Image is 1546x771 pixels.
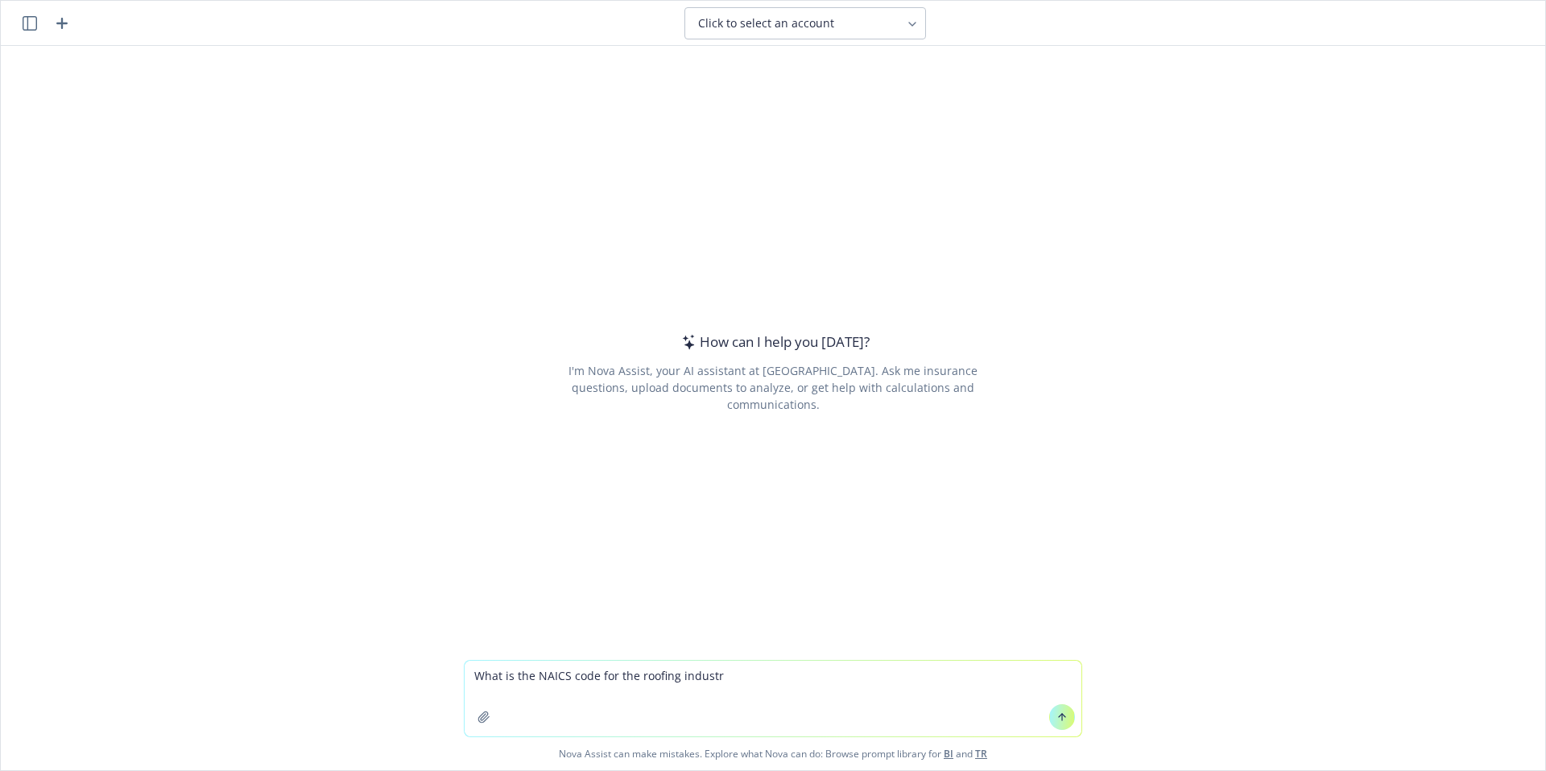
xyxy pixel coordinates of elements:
[7,737,1539,770] span: Nova Assist can make mistakes. Explore what Nova can do: Browse prompt library for and
[684,7,926,39] button: Click to select an account
[975,747,987,761] a: TR
[944,747,953,761] a: BI
[677,332,870,353] div: How can I help you [DATE]?
[546,362,999,413] div: I'm Nova Assist, your AI assistant at [GEOGRAPHIC_DATA]. Ask me insurance questions, upload docum...
[698,15,834,31] span: Click to select an account
[465,661,1081,736] textarea: What is the NAICS code for the roofing industr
